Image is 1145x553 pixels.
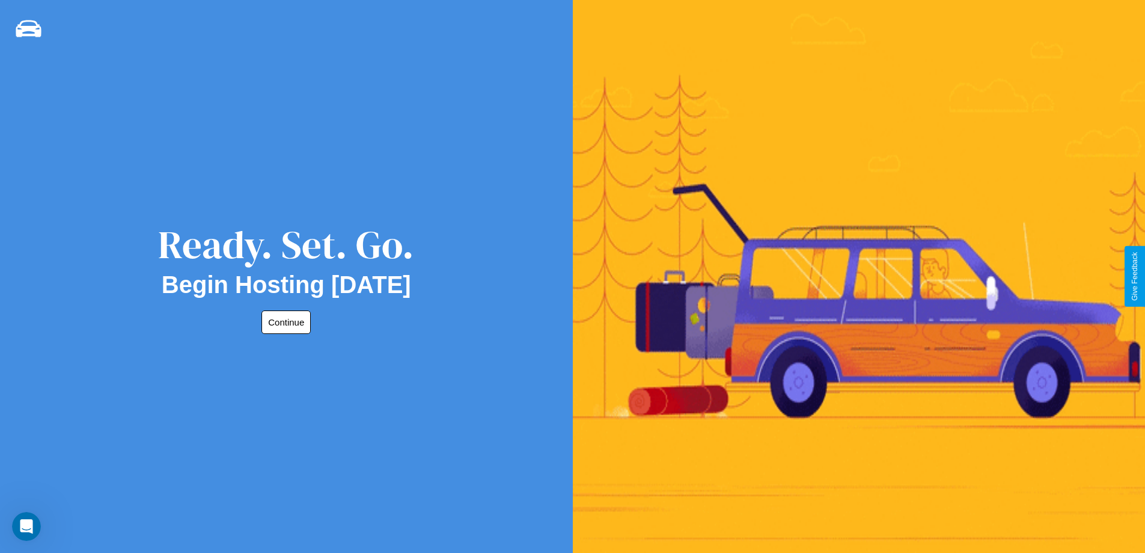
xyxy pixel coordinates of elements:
div: Give Feedback [1131,252,1139,301]
div: Ready. Set. Go. [158,218,414,271]
iframe: Intercom live chat [12,512,41,541]
button: Continue [261,310,311,334]
h2: Begin Hosting [DATE] [162,271,411,298]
